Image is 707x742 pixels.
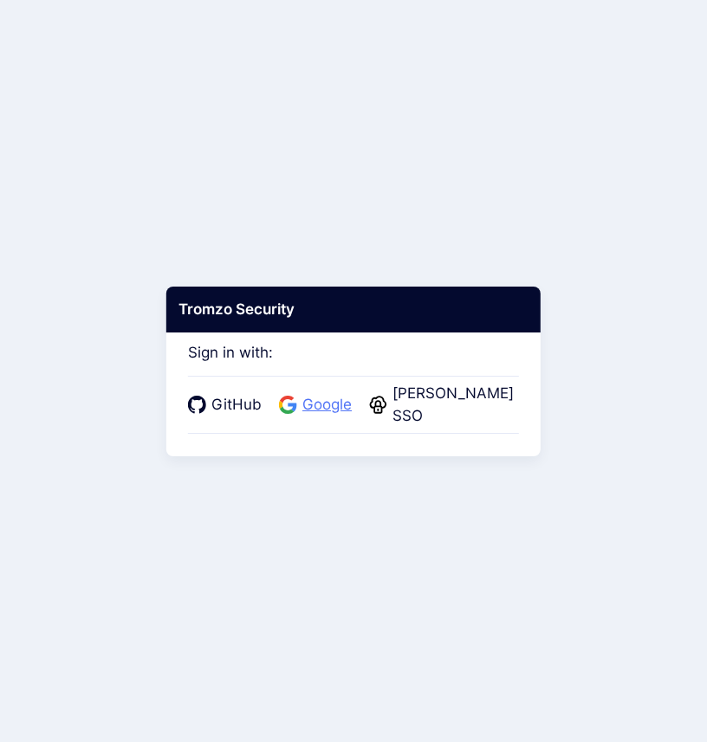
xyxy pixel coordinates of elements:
[166,286,541,332] div: Tromzo Security
[188,383,267,427] a: GitHub
[369,383,519,427] a: [PERSON_NAME] SSO
[387,383,519,427] span: [PERSON_NAME] SSO
[188,320,519,435] div: Sign in with:
[279,383,357,427] a: Google
[206,394,267,416] span: GitHub
[297,394,357,416] span: Google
